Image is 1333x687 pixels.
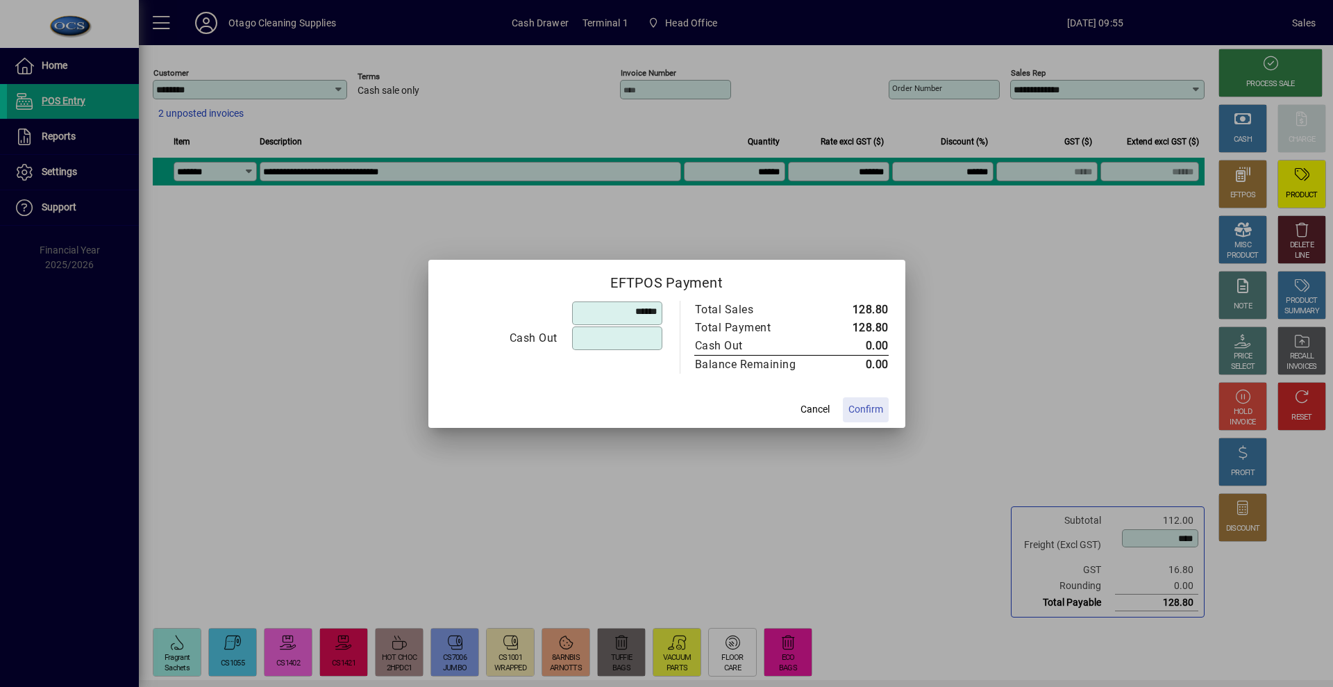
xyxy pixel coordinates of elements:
[694,319,825,337] td: Total Payment
[825,337,889,356] td: 0.00
[843,397,889,422] button: Confirm
[695,338,812,354] div: Cash Out
[793,397,837,422] button: Cancel
[800,402,830,417] span: Cancel
[694,301,825,319] td: Total Sales
[825,319,889,337] td: 128.80
[848,402,883,417] span: Confirm
[428,260,905,300] h2: EFTPOS Payment
[695,356,812,373] div: Balance Remaining
[446,330,557,347] div: Cash Out
[825,355,889,374] td: 0.00
[825,301,889,319] td: 128.80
